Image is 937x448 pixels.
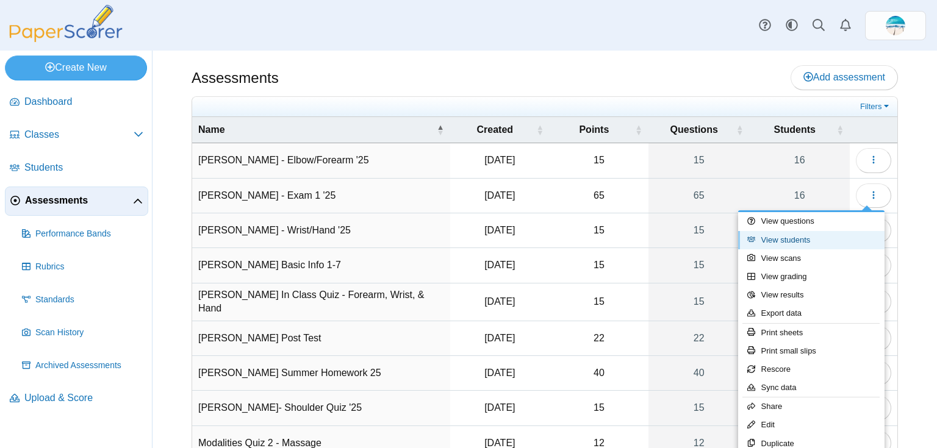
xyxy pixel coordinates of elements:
[17,219,148,249] a: Performance Bands
[35,261,143,273] span: Rubrics
[738,231,885,249] a: View students
[550,321,648,356] td: 22
[550,391,648,425] td: 15
[17,285,148,315] a: Standards
[192,248,450,283] td: [PERSON_NAME] Basic Info 1-7
[5,154,148,183] a: Students
[736,124,744,136] span: Questions : Activate to sort
[484,438,515,448] time: Feb 19, 2025 at 7:14 AM
[35,360,143,372] span: Archived Assessments
[738,212,885,230] a: View questions
[803,72,885,82] span: Add assessment
[25,194,133,207] span: Assessments
[192,356,450,391] td: [PERSON_NAME] Summer Homework 25
[484,260,515,270] time: Sep 5, 2025 at 12:31 PM
[192,143,450,178] td: [PERSON_NAME] - Elbow/Forearm '25
[437,124,444,136] span: Name : Activate to invert sorting
[738,379,885,397] a: Sync data
[886,16,905,35] span: Chrissy Greenberg
[550,143,648,178] td: 15
[550,213,648,248] td: 15
[738,342,885,360] a: Print small slips
[648,321,750,355] a: 22
[192,179,450,213] td: [PERSON_NAME] - Exam 1 '25
[738,304,885,322] a: Export data
[5,55,147,80] a: Create New
[886,16,905,35] img: ps.H1yuw66FtyTk4FxR
[192,68,279,88] h1: Assessments
[192,321,450,356] td: [PERSON_NAME] Post Test
[5,5,127,42] img: PaperScorer
[17,318,148,347] a: Scan History
[865,11,926,40] a: ps.H1yuw66FtyTk4FxR
[550,283,648,321] td: 15
[484,225,515,235] time: Sep 29, 2025 at 8:19 AM
[5,88,148,117] a: Dashboard
[484,368,515,378] time: Aug 22, 2025 at 3:21 PM
[738,249,885,268] a: View scans
[635,124,642,136] span: Points : Activate to sort
[556,123,633,137] span: Points
[24,95,143,108] span: Dashboard
[198,123,434,137] span: Name
[738,397,885,416] a: Share
[836,124,844,136] span: Students : Activate to sort
[536,124,544,136] span: Created : Activate to sort
[5,121,148,150] a: Classes
[17,351,148,380] a: Archived Assessments
[738,324,885,342] a: Print sheets
[35,228,143,240] span: Performance Bands
[648,248,750,282] a: 15
[738,286,885,304] a: View results
[484,402,515,413] time: Sep 17, 2025 at 7:34 AM
[832,12,859,39] a: Alerts
[648,179,750,213] a: 65
[192,391,450,425] td: [PERSON_NAME]- Shoulder Quiz '25
[456,123,534,137] span: Created
[24,391,143,405] span: Upload & Score
[484,296,515,307] time: Sep 25, 2024 at 8:48 AM
[655,123,734,137] span: Questions
[738,360,885,379] a: Rescore
[192,213,450,248] td: [PERSON_NAME] - Wrist/Hand '25
[550,356,648,391] td: 40
[484,333,515,343] time: Dec 4, 2024 at 7:23 AM
[17,252,148,282] a: Rubrics
[756,123,834,137] span: Students
[35,294,143,306] span: Standards
[550,179,648,213] td: 65
[750,179,850,213] a: 16
[857,101,894,113] a: Filters
[648,213,750,247] a: 15
[5,187,148,216] a: Assessments
[24,161,143,174] span: Students
[648,283,750,321] a: 15
[5,384,148,413] a: Upload & Score
[35,327,143,339] span: Scan History
[550,248,648,283] td: 15
[750,143,850,177] a: 16
[791,65,898,90] a: Add assessment
[24,128,134,141] span: Classes
[484,190,515,201] time: Oct 6, 2025 at 7:36 AM
[648,143,750,177] a: 15
[738,268,885,286] a: View grading
[484,155,515,165] time: Sep 24, 2025 at 7:40 AM
[738,416,885,434] a: Edit
[5,34,127,44] a: PaperScorer
[648,391,750,425] a: 15
[648,356,750,390] a: 40
[192,283,450,321] td: [PERSON_NAME] In Class Quiz - Forearm, Wrist, & Hand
